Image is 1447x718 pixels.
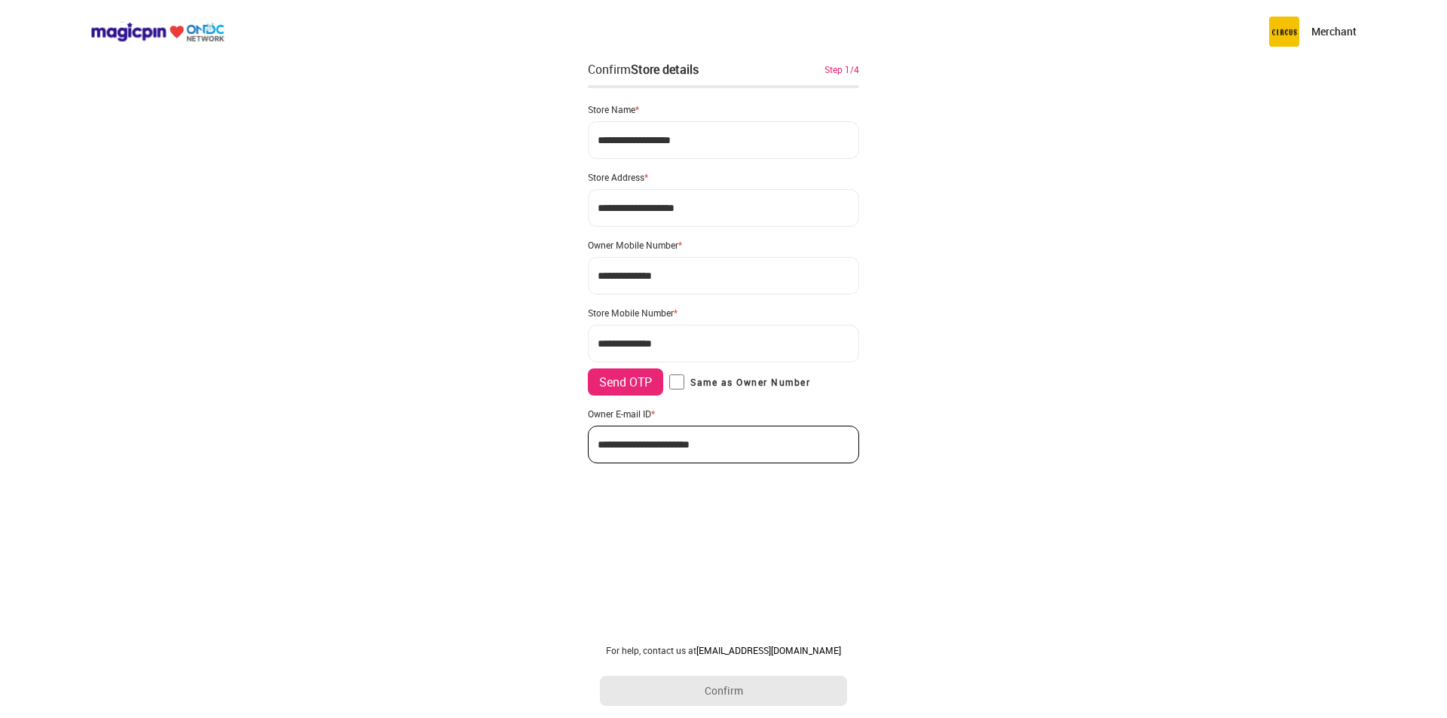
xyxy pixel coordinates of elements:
input: Same as Owner Number [669,374,684,390]
div: Store details [631,61,699,78]
img: circus.b677b59b.png [1269,17,1299,47]
p: Merchant [1311,24,1357,39]
div: Step 1/4 [824,63,859,76]
div: Owner E-mail ID [588,408,859,420]
div: Owner Mobile Number [588,239,859,251]
button: Send OTP [588,368,663,396]
div: Store Mobile Number [588,307,859,319]
div: Store Address [588,171,859,183]
div: For help, contact us at [600,644,847,656]
a: [EMAIL_ADDRESS][DOMAIN_NAME] [696,644,841,656]
img: ondc-logo-new-small.8a59708e.svg [90,22,225,42]
label: Same as Owner Number [669,374,810,390]
div: Confirm [588,60,699,78]
div: Store Name [588,103,859,115]
button: Confirm [600,676,847,706]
